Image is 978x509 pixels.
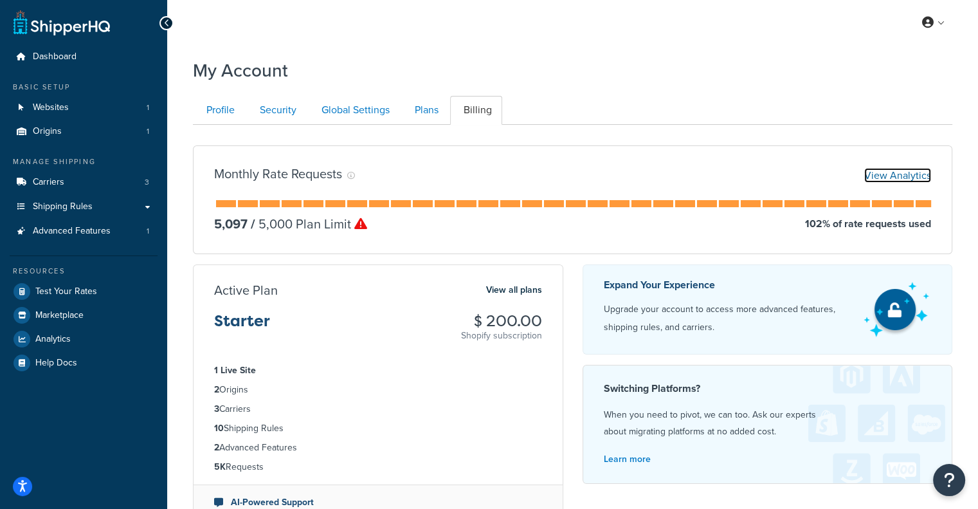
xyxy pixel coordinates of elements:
span: / [251,214,255,234]
a: Expand Your Experience Upgrade your account to access more advanced features, shipping rules, and... [583,264,953,355]
div: Resources [10,266,158,277]
li: Websites [10,96,158,120]
a: Plans [401,96,449,125]
span: Carriers [33,177,64,188]
a: Analytics [10,328,158,351]
h1: My Account [193,58,288,83]
h4: Switching Platforms? [604,381,932,396]
span: 1 [147,126,149,137]
a: Dashboard [10,45,158,69]
a: Advanced Features 1 [10,219,158,243]
a: Websites 1 [10,96,158,120]
p: Expand Your Experience [604,276,853,294]
li: Advanced Features [214,441,542,455]
a: Billing [450,96,502,125]
li: Carriers [214,402,542,416]
button: Open Resource Center [933,464,965,496]
p: Shopify subscription [461,329,542,342]
div: Basic Setup [10,82,158,93]
li: Origins [214,383,542,397]
a: Shipping Rules [10,195,158,219]
a: Origins 1 [10,120,158,143]
li: Origins [10,120,158,143]
li: Carriers [10,171,158,194]
a: ShipperHQ Home [14,10,110,35]
span: Analytics [35,334,71,345]
span: Marketplace [35,310,84,321]
strong: 3 [214,402,219,416]
span: 3 [145,177,149,188]
p: 5,000 Plan Limit [248,215,367,233]
li: Requests [214,460,542,474]
span: 1 [147,226,149,237]
a: Marketplace [10,304,158,327]
h3: Active Plan [214,283,278,297]
span: Help Docs [35,358,77,369]
a: Profile [193,96,245,125]
a: View Analytics [864,168,931,183]
a: Security [246,96,307,125]
li: Shipping Rules [214,421,542,436]
p: 5,097 [214,215,248,233]
h3: Starter [214,313,270,340]
h3: Monthly Rate Requests [214,167,342,181]
p: 102 % of rate requests used [805,215,931,233]
span: Test Your Rates [35,286,97,297]
span: 1 [147,102,149,113]
strong: 1 Live Site [214,364,256,377]
a: Help Docs [10,351,158,375]
p: Upgrade your account to access more advanced features, shipping rules, and carriers. [604,301,853,337]
a: Test Your Rates [10,280,158,303]
a: Global Settings [308,96,400,125]
strong: 10 [214,421,224,435]
span: Origins [33,126,62,137]
span: Shipping Rules [33,201,93,212]
strong: 2 [214,383,219,396]
div: Manage Shipping [10,156,158,167]
span: Advanced Features [33,226,111,237]
a: Carriers 3 [10,171,158,194]
span: Websites [33,102,69,113]
strong: 2 [214,441,219,454]
li: Advanced Features [10,219,158,243]
p: When you need to pivot, we can too. Ask our experts about migrating platforms at no added cost. [604,407,932,440]
span: Dashboard [33,51,77,62]
a: Learn more [604,452,651,466]
strong: 5K [214,460,226,474]
a: View all plans [486,282,542,299]
h3: $ 200.00 [461,313,542,329]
